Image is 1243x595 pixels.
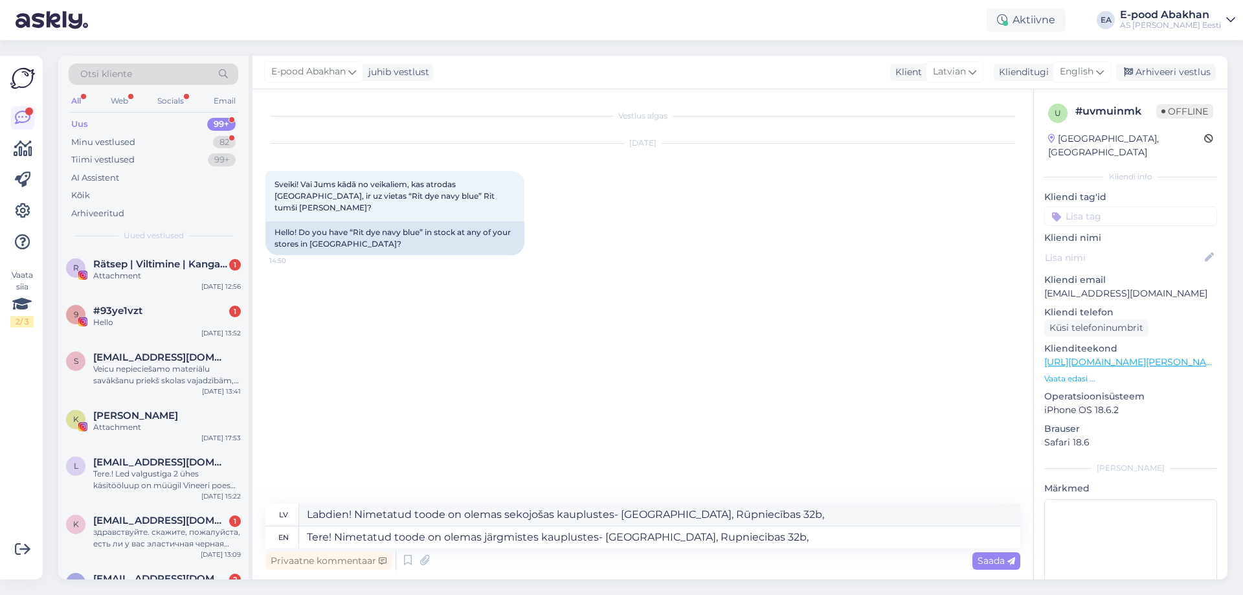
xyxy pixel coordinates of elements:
div: Uus [71,118,88,131]
p: Kliendi nimi [1044,231,1217,245]
span: K [73,414,79,424]
textarea: Tere! Nimetatud toode on olemas järgmistes kauplustes- [GEOGRAPHIC_DATA], Rupniecibas 32b, [299,526,1020,548]
div: Vaata siia [10,269,34,328]
span: 9 [74,309,78,319]
div: 1 [229,259,241,271]
div: Attachment [93,270,241,282]
span: l [74,461,78,471]
div: Arhiveeritud [71,207,124,220]
textarea: Labdien! Nimetatud toode on olemas sekojošas kauplustes- [GEOGRAPHIC_DATA], Rūpniecības 32b, [299,504,1020,526]
div: lv [279,504,288,526]
input: Lisa nimi [1045,251,1202,265]
a: [URL][DOMAIN_NAME][PERSON_NAME] [1044,356,1223,368]
span: ksyuksyu7777@gmail.com [93,515,228,526]
p: Klienditeekond [1044,342,1217,355]
div: Aktiivne [987,8,1066,32]
div: здравствуйте. скажите, пожалуйста, есть ли у вас эластичная черная подкладочная ткань с вискозой ... [93,526,241,550]
p: Operatsioonisüsteem [1044,390,1217,403]
div: Arhiveeri vestlus [1116,63,1216,81]
div: Minu vestlused [71,136,135,149]
span: s [74,356,78,366]
div: 82 [213,136,236,149]
div: All [69,93,84,109]
p: Märkmed [1044,482,1217,495]
div: Tere.! Led valgustiga 2 ühes käsitööluup on müügil Vineeri poes või kus poes oleks see saadaval? [93,468,241,491]
div: Hello! Do you have “Rit dye navy blue” in stock at any of your stores in [GEOGRAPHIC_DATA]? [265,221,524,255]
div: Veicu nepieciešamo materiālu savākšanu priekš skolas vajadzībām, būs vajadzīga pavadzīme Rīgas 86... [93,363,241,387]
p: Kliendi email [1044,273,1217,287]
div: Tiimi vestlused [71,153,135,166]
div: [DATE] 12:56 [201,282,241,291]
div: Privaatne kommentaar [265,552,392,570]
div: en [278,526,289,548]
div: [DATE] 13:09 [201,550,241,559]
div: [DATE] 15:22 [201,491,241,501]
div: 2 / 3 [10,316,34,328]
div: # uvmuinmk [1075,104,1156,119]
span: Rätsep | Viltimine | Kangastelgedel kudumine [93,258,228,270]
div: Kõik [71,189,90,202]
p: Kliendi telefon [1044,306,1217,319]
span: Offline [1156,104,1213,118]
span: Uued vestlused [124,230,184,241]
div: 1 [229,515,241,527]
div: [PERSON_NAME] [1044,462,1217,474]
div: [GEOGRAPHIC_DATA], [GEOGRAPHIC_DATA] [1048,132,1204,159]
div: 1 [229,306,241,317]
input: Lisa tag [1044,207,1217,226]
img: Askly Logo [10,66,35,91]
p: [EMAIL_ADDRESS][DOMAIN_NAME] [1044,287,1217,300]
div: Attachment [93,421,241,433]
div: [DATE] 17:53 [201,433,241,443]
div: Klienditugi [994,65,1049,79]
span: E-pood Abakhan [271,65,346,79]
span: Sveiki! Vai Jums kādā no veikaliem, kas atrodas [GEOGRAPHIC_DATA], ir uz vietas “Rit dye navy blu... [274,179,497,212]
div: [DATE] 13:52 [201,328,241,338]
p: Safari 18.6 [1044,436,1217,449]
div: Web [108,93,131,109]
p: Vaata edasi ... [1044,373,1217,385]
div: 99+ [207,118,236,131]
span: Saada [978,555,1015,567]
div: Email [211,93,238,109]
span: k [73,519,79,529]
span: R [73,263,79,273]
span: Otsi kliente [80,67,132,81]
div: Socials [155,93,186,109]
div: AI Assistent [71,172,119,185]
div: [DATE] [265,137,1020,149]
div: Hello [93,317,241,328]
span: mariliisrohusaar@gmail.com [93,573,228,585]
div: E-pood Abakhan [1120,10,1221,20]
div: juhib vestlust [363,65,429,79]
div: 99+ [208,153,236,166]
span: Latvian [933,65,966,79]
div: Klient [890,65,922,79]
div: Vestlus algas [265,110,1020,122]
div: [DATE] 13:41 [202,387,241,396]
p: Brauser [1044,422,1217,436]
p: iPhone OS 18.6.2 [1044,403,1217,417]
span: llepp85@gmail.com [93,456,228,468]
div: Küsi telefoninumbrit [1044,319,1148,337]
div: AS [PERSON_NAME] Eesti [1120,20,1221,30]
span: m [73,578,80,587]
span: u [1055,108,1061,118]
div: EA [1097,11,1115,29]
div: 2 [229,574,241,585]
a: E-pood AbakhanAS [PERSON_NAME] Eesti [1120,10,1235,30]
p: Kliendi tag'id [1044,190,1217,204]
span: English [1060,65,1093,79]
span: smaragts9@inbox.lv [93,352,228,363]
div: Kliendi info [1044,171,1217,183]
span: Katrina Randma [93,410,178,421]
span: #93ye1vzt [93,305,142,317]
span: 14:50 [269,256,318,265]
